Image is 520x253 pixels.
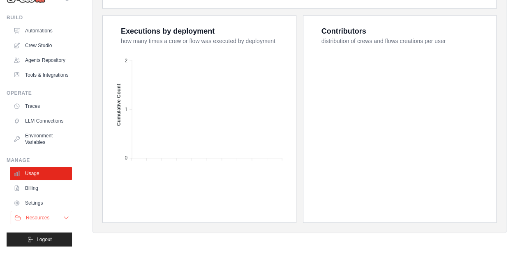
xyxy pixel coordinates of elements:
[7,157,72,164] div: Manage
[10,24,72,37] a: Automations
[37,236,52,243] span: Logout
[7,232,72,246] button: Logout
[321,25,366,37] div: Contributors
[7,90,72,96] div: Operate
[10,100,72,113] a: Traces
[10,39,72,52] a: Crew Studio
[125,155,127,161] tspan: 0
[7,14,72,21] div: Build
[121,37,286,45] dt: how many times a crew or flow was executed by deployment
[10,196,72,210] a: Settings
[10,129,72,149] a: Environment Variables
[10,182,72,195] a: Billing
[11,211,73,224] button: Resources
[10,114,72,128] a: LLM Connections
[26,214,49,221] span: Resources
[10,54,72,67] a: Agents Repository
[116,84,122,126] text: Cumulative Count
[121,25,215,37] div: Executions by deployment
[125,107,127,112] tspan: 1
[125,58,127,64] tspan: 2
[10,68,72,82] a: Tools & Integrations
[321,37,487,45] dt: distribution of crews and flows creations per user
[10,167,72,180] a: Usage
